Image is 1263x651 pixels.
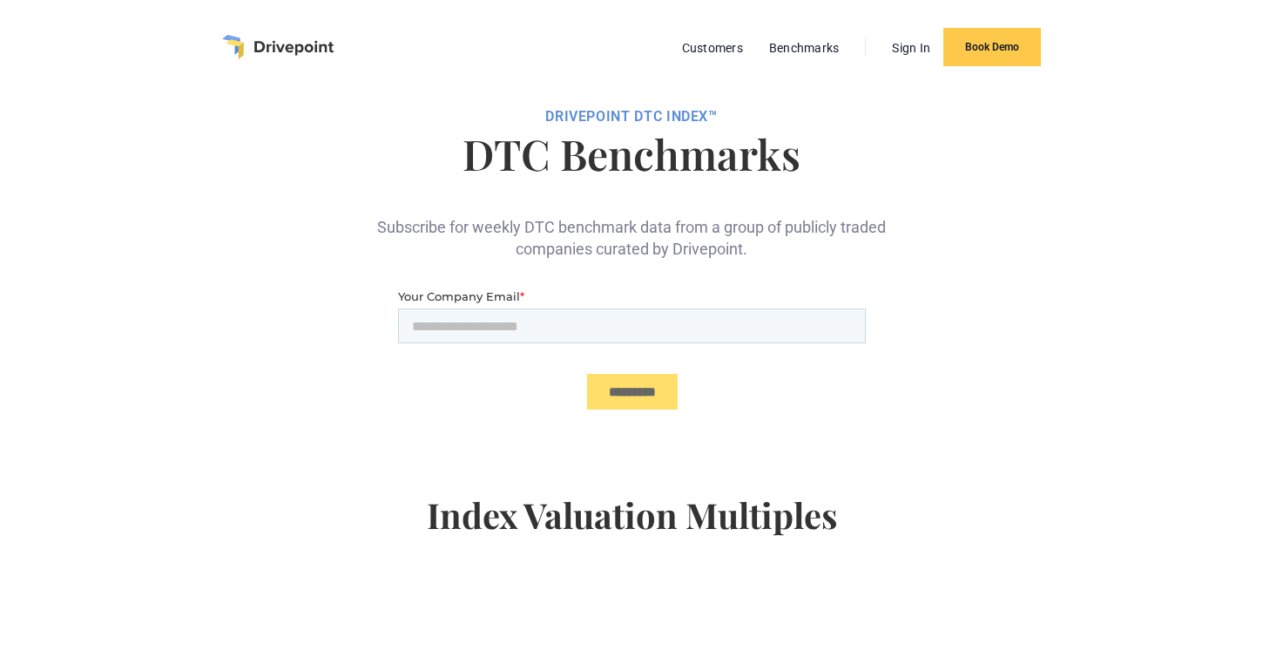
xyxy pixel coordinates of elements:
[760,37,848,59] a: Benchmarks
[274,494,989,564] h4: Index Valuation Multiples
[274,132,989,174] h1: DTC Benchmarks
[370,188,893,260] div: Subscribe for weekly DTC benchmark data from a group of publicly traded companies curated by Driv...
[274,108,989,125] div: DRIVEPOiNT DTC Index™
[398,288,866,424] iframe: Form 0
[673,37,752,59] a: Customers
[222,35,334,59] a: home
[883,37,939,59] a: Sign In
[943,28,1041,66] a: Book Demo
